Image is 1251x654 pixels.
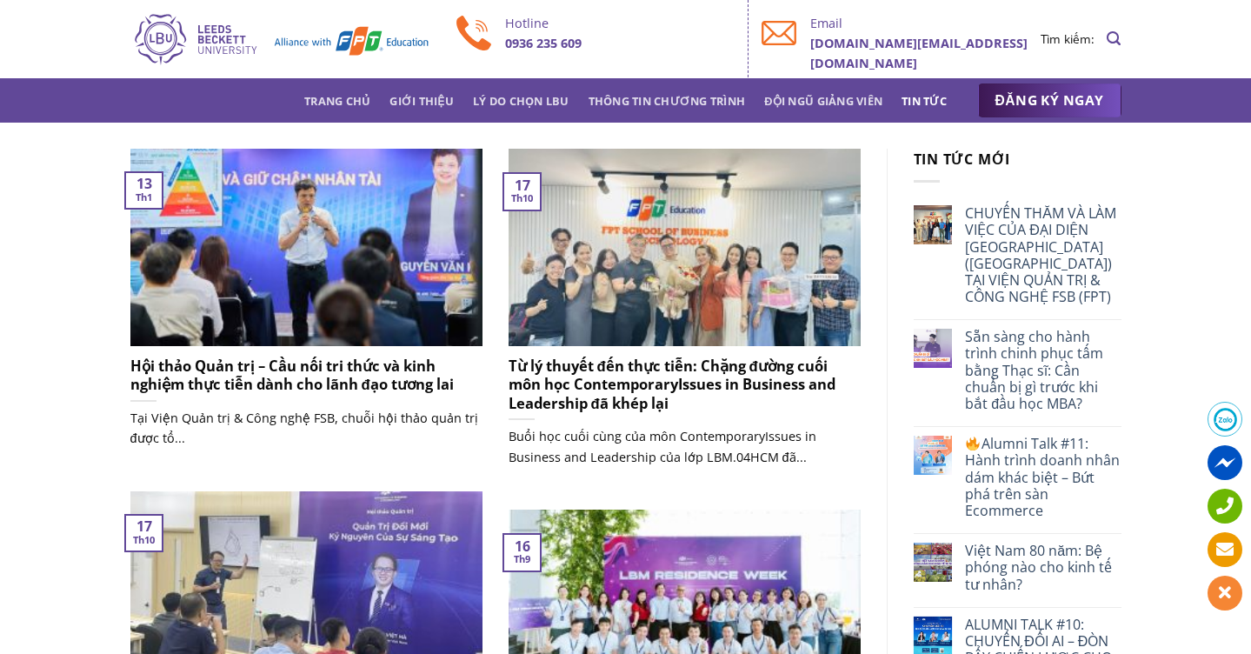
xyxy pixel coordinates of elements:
a: Tin tức [902,85,947,117]
img: 🔥 [966,437,980,450]
h5: Từ lý thuyết đến thực tiễn: Chặng đường cuối môn học ContemporaryIssues in Business and Leadershi... [509,357,861,413]
a: Trang chủ [304,85,370,117]
b: 0936 235 609 [505,35,582,51]
img: Thạc sĩ Quản trị kinh doanh Quốc tế [130,11,430,67]
a: Hội thảo Quản trị – Cầu nối tri thức và kinh nghiệm thực tiễn dành cho lãnh đạo tương lai Tại Việ... [130,149,482,467]
span: Tin tức mới [914,150,1011,169]
p: Email [810,13,1041,33]
a: Lý do chọn LBU [473,85,569,117]
p: Buổi học cuối cùng của môn ContemporaryIssues in Business and Leadership của lớp LBM.04HCM đã... [509,426,861,466]
a: Sẵn sàng cho hành trình chinh phục tấm bằng Thạc sĩ: Cần chuẩn bị gì trước khi bắt đầu học MBA? [965,329,1121,412]
a: Từ lý thuyết đến thực tiễn: Chặng đường cuối môn học ContemporaryIssues in Business and Leadershi... [509,149,861,485]
a: Giới thiệu [389,85,454,117]
a: Đội ngũ giảng viên [764,85,882,117]
p: Tại Viện Quản trị & Công nghệ FSB, chuỗi hội thảo quản trị được tổ... [130,408,482,448]
a: Search [1107,22,1121,56]
li: Tìm kiếm: [1041,30,1095,49]
h5: Hội thảo Quản trị – Cầu nối tri thức và kinh nghiệm thực tiễn dành cho lãnh đạo tương lai [130,357,482,394]
a: Alumni Talk #11: Hành trình doanh nhân dám khác biệt – Bứt phá trên sàn Ecommerce [965,436,1121,519]
p: Hotline [505,13,735,33]
a: Việt Nam 80 năm: Bệ phóng nào cho kinh tế tư nhân? [965,543,1121,593]
b: [DOMAIN_NAME][EMAIL_ADDRESS][DOMAIN_NAME] [810,35,1028,71]
a: CHUYẾN THĂM VÀ LÀM VIỆC CỦA ĐẠI DIỆN [GEOGRAPHIC_DATA] ([GEOGRAPHIC_DATA]) TẠI VIỆN QUẢN TRỊ & CÔ... [965,205,1121,305]
a: ĐĂNG KÝ NGAY [978,83,1121,118]
span: ĐĂNG KÝ NGAY [995,90,1104,111]
a: Thông tin chương trình [589,85,746,117]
